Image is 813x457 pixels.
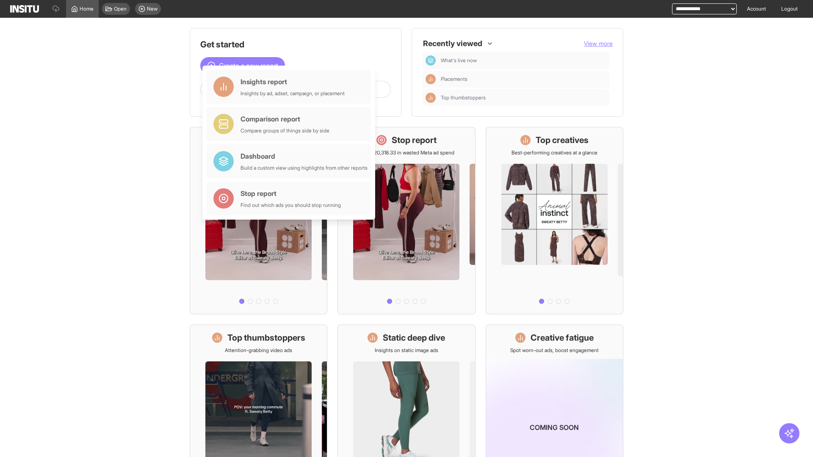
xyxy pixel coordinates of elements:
h1: Top creatives [536,134,589,146]
span: Create a new report [219,61,278,71]
div: Comparison report [241,114,329,124]
span: Home [80,6,94,12]
span: Placements [441,76,606,83]
span: Top thumbstoppers [441,94,606,101]
span: What's live now [441,57,606,64]
p: Insights on static image ads [375,347,438,354]
h1: Top thumbstoppers [227,332,305,344]
a: What's live nowSee all active ads instantly [190,127,327,314]
span: What's live now [441,57,477,64]
span: New [147,6,158,12]
p: Save £20,318.33 in wasted Meta ad spend [359,149,454,156]
span: Open [114,6,127,12]
div: Dashboard [426,55,436,66]
a: Top creativesBest-performing creatives at a glance [486,127,623,314]
p: Best-performing creatives at a glance [512,149,597,156]
h1: Get started [200,39,391,50]
div: Find out which ads you should stop running [241,202,341,209]
a: Stop reportSave £20,318.33 in wasted Meta ad spend [337,127,475,314]
span: View more [584,40,613,47]
div: Insights report [241,77,345,87]
div: Dashboard [241,151,368,161]
img: Logo [10,5,39,13]
h1: Static deep dive [383,332,445,344]
div: Insights [426,74,436,84]
div: Stop report [241,188,341,198]
h1: Stop report [392,134,437,146]
button: Create a new report [200,57,285,74]
p: Attention-grabbing video ads [225,347,292,354]
div: Insights [426,93,436,103]
div: Insights by ad, adset, campaign, or placement [241,90,345,97]
button: View more [584,39,613,48]
div: Build a custom view using highlights from other reports [241,165,368,171]
span: Top thumbstoppers [441,94,486,101]
div: Compare groups of things side by side [241,127,329,134]
span: Placements [441,76,467,83]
